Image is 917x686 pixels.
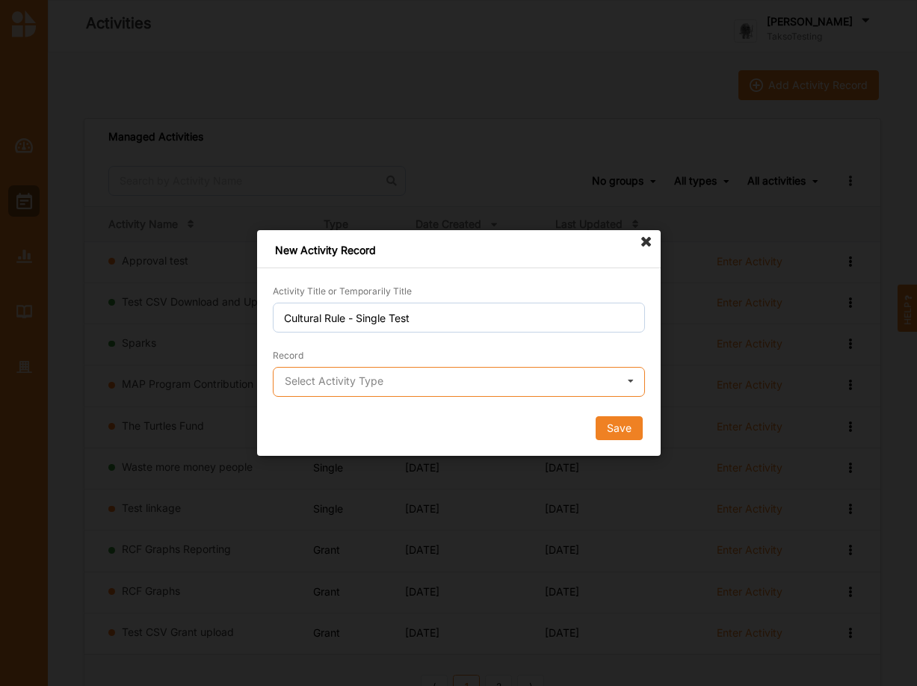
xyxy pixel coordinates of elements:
label: Record [273,350,303,362]
button: Save [595,416,642,440]
label: Activity Title or Temporarily Title [273,285,412,297]
div: New Activity Record [257,230,661,268]
input: Title [273,303,645,333]
div: Select Activity Type [285,376,383,386]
